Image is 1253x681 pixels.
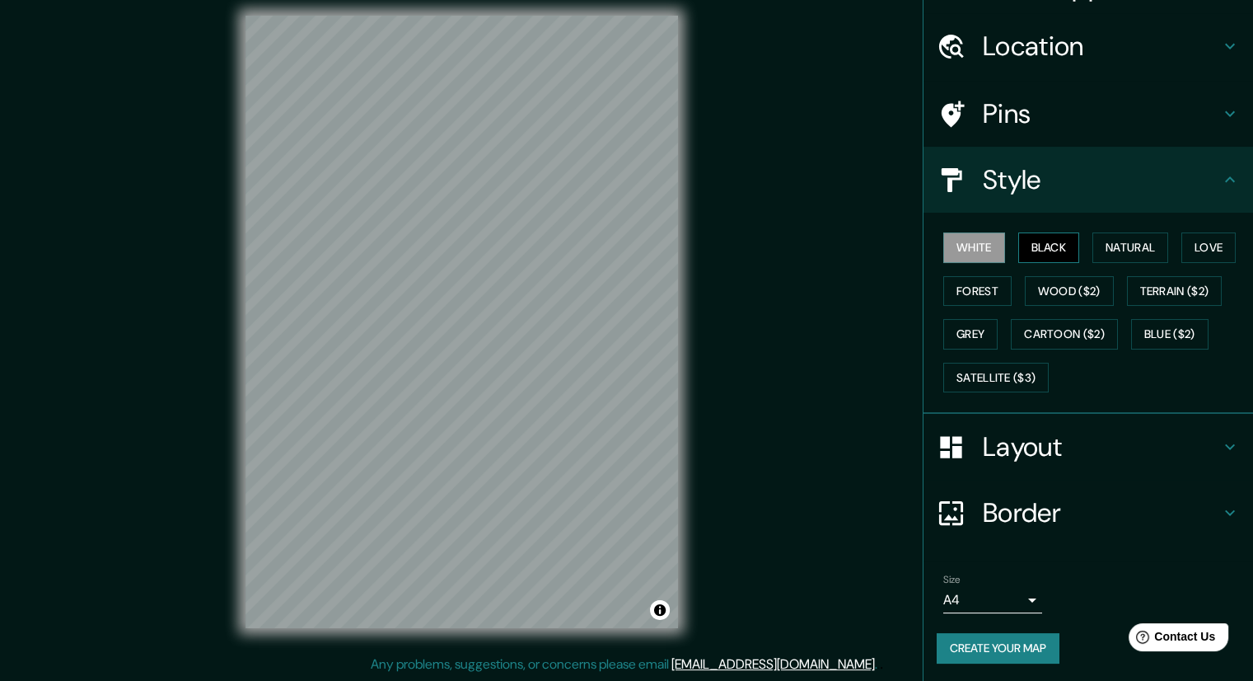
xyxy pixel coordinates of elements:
button: Grey [943,319,998,350]
button: Create your map [937,633,1059,664]
button: White [943,232,1005,263]
button: Blue ($2) [1131,319,1209,350]
h4: Border [983,496,1220,529]
div: Layout [923,414,1253,480]
label: Size [943,573,961,587]
h4: Location [983,30,1220,63]
button: Wood ($2) [1025,276,1114,307]
div: A4 [943,587,1042,613]
button: Natural [1092,232,1168,263]
div: . [877,655,880,674]
button: Toggle attribution [650,600,670,620]
button: Terrain ($2) [1127,276,1223,307]
canvas: Map [245,16,678,628]
div: Border [923,480,1253,546]
h4: Pins [983,97,1220,130]
button: Love [1181,232,1236,263]
button: Black [1018,232,1080,263]
a: [EMAIL_ADDRESS][DOMAIN_NAME] [671,655,875,673]
h4: Layout [983,430,1220,463]
iframe: Help widget launcher [1106,617,1235,663]
h4: Style [983,163,1220,196]
div: Pins [923,81,1253,147]
div: Style [923,147,1253,213]
div: Location [923,13,1253,79]
div: . [880,655,883,674]
button: Satellite ($3) [943,363,1049,393]
button: Forest [943,276,1012,307]
button: Cartoon ($2) [1011,319,1118,350]
p: Any problems, suggestions, or concerns please email . [371,655,877,674]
